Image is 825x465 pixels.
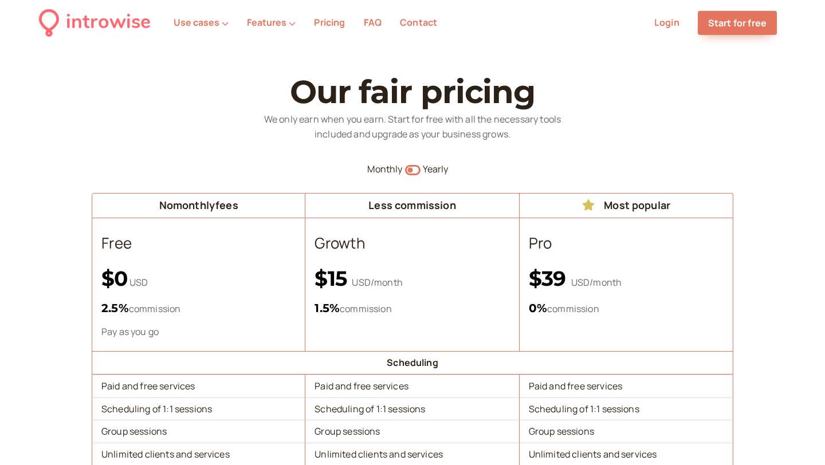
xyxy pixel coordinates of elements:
td: Group sessions [92,420,305,443]
h2: Growth [315,232,509,255]
p: USD [101,266,296,291]
span: 2.5 % [101,301,129,315]
td: Scheduling [92,351,733,375]
td: No monthly fees [92,193,305,218]
span: $0 [101,266,128,291]
div: Less commission [310,198,514,213]
a: introwise [39,7,151,38]
td: Scheduling of 1:1 sessions [520,397,733,420]
a: Login [654,16,679,29]
td: Group sessions [305,420,519,443]
p: commission [315,299,509,317]
td: Paid and free services [305,375,519,397]
td: Group sessions [520,420,733,443]
button: Use cases [174,17,229,27]
p: USD/month [529,266,724,291]
td: Scheduling of 1:1 sessions [92,397,305,420]
button: Features [247,17,296,27]
h2: Pro [529,232,724,255]
span: 0 % [529,301,547,315]
p: commission [101,299,296,317]
a: Contact [400,16,437,29]
p: Pay as you go [101,325,296,338]
span: $ 39 [529,266,571,291]
a: FAQ [364,16,382,29]
iframe: Chat Widget [768,410,825,465]
td: Paid and free services [92,375,305,397]
p: commission [529,299,724,317]
div: Yearly [423,162,734,177]
p: USD/month [315,266,509,291]
span: 1.5 % [315,301,340,315]
div: Most popular [524,198,728,213]
h1: Our fair pricing [92,74,733,110]
div: introwise [66,7,151,38]
p: We only earn when you earn. Start for free with all the necessary tools included and upgrade as y... [246,112,579,142]
td: Scheduling of 1:1 sessions [305,397,519,420]
a: Start for free [698,11,777,35]
div: Monthly [92,162,403,177]
td: Paid and free services [520,375,733,397]
a: Pricing [314,16,345,29]
span: $ 15 [315,266,352,291]
h2: Free [101,232,296,255]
